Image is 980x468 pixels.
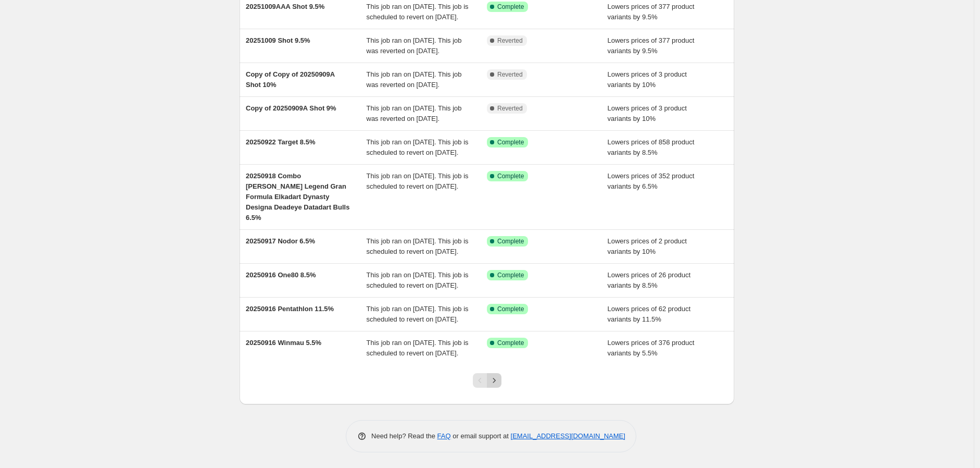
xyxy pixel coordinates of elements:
span: Need help? Read the [371,432,437,440]
span: Lowers prices of 352 product variants by 6.5% [608,172,695,190]
span: Reverted [497,70,523,79]
span: This job ran on [DATE]. This job is scheduled to revert on [DATE]. [367,305,469,323]
span: 20250916 Winmau 5.5% [246,339,321,347]
span: 20250916 Pentathlon 11.5% [246,305,334,313]
span: This job ran on [DATE]. This job is scheduled to revert on [DATE]. [367,339,469,357]
span: Copy of 20250909A Shot 9% [246,104,336,112]
span: Lowers prices of 377 product variants by 9.5% [608,3,695,21]
span: This job ran on [DATE]. This job is scheduled to revert on [DATE]. [367,271,469,289]
span: Lowers prices of 376 product variants by 5.5% [608,339,695,357]
span: Copy of Copy of 20250909A Shot 10% [246,70,335,89]
span: 20250918 Combo [PERSON_NAME] Legend Gran Formula Elkadart Dynasty Designa Deadeye Datadart Bulls ... [246,172,349,221]
button: Next [487,373,501,388]
span: Lowers prices of 377 product variants by 9.5% [608,36,695,55]
span: This job ran on [DATE]. This job is scheduled to revert on [DATE]. [367,172,469,190]
span: This job ran on [DATE]. This job is scheduled to revert on [DATE]. [367,3,469,21]
span: This job ran on [DATE]. This job is scheduled to revert on [DATE]. [367,237,469,255]
span: Complete [497,3,524,11]
nav: Pagination [473,373,501,388]
a: FAQ [437,432,451,440]
span: This job ran on [DATE]. This job was reverted on [DATE]. [367,70,462,89]
span: This job ran on [DATE]. This job is scheduled to revert on [DATE]. [367,138,469,156]
a: [EMAIL_ADDRESS][DOMAIN_NAME] [511,432,625,440]
span: 20251009AAA Shot 9.5% [246,3,324,10]
span: 20250917 Nodor 6.5% [246,237,315,245]
span: Complete [497,237,524,245]
span: Lowers prices of 2 product variants by 10% [608,237,687,255]
span: Complete [497,138,524,146]
span: Reverted [497,104,523,113]
span: Lowers prices of 3 product variants by 10% [608,70,687,89]
span: Complete [497,271,524,279]
span: Lowers prices of 3 product variants by 10% [608,104,687,122]
span: Lowers prices of 26 product variants by 8.5% [608,271,691,289]
span: This job ran on [DATE]. This job was reverted on [DATE]. [367,36,462,55]
span: This job ran on [DATE]. This job was reverted on [DATE]. [367,104,462,122]
span: Complete [497,305,524,313]
span: Lowers prices of 858 product variants by 8.5% [608,138,695,156]
span: Lowers prices of 62 product variants by 11.5% [608,305,691,323]
span: Complete [497,172,524,180]
span: or email support at [451,432,511,440]
span: Complete [497,339,524,347]
span: 20250922 Target 8.5% [246,138,315,146]
span: Reverted [497,36,523,45]
span: 20251009 Shot 9.5% [246,36,310,44]
span: 20250916 One80 8.5% [246,271,316,279]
